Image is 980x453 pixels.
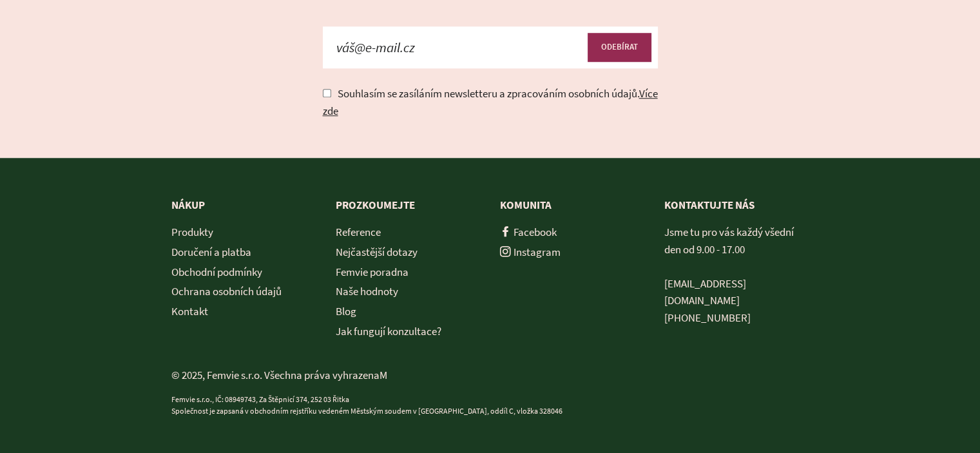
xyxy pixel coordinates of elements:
p: Prozkoumejte [336,197,481,214]
a: Facebook [500,225,557,239]
a: Blog [336,304,356,318]
form: Souhlasím se zasíláním newsletteru a zpracováním osobních údajů. [323,9,658,119]
p: Femvie s.r.o., IČ: 08949743, Za Štěpnicí 374, 252 03 Řitka Společnost je zapsaná v obchodním rejs... [171,394,809,418]
a: Kontakt [171,304,208,318]
a: Obchodní podmínky [171,265,262,279]
span: ODEBÍRAT [601,41,638,53]
p: Nákup [171,197,316,214]
a: Naše hodnoty [336,284,398,298]
a: [EMAIL_ADDRESS][DOMAIN_NAME] [664,276,746,308]
p: Komunita [500,197,645,214]
a: Reference [336,225,381,239]
a: Instagram [500,245,561,259]
a: Produkty [171,225,213,239]
a: Nejčastější dotazy [336,245,418,259]
button: ODEBÍRAT [588,33,651,62]
p: Jsme tu pro vás každý všední den od 9.00 - 17.00 [PHONE_NUMBER] [664,224,809,326]
a: Femvie poradna [336,265,408,279]
a: Ochrana osobních údajů [171,284,282,298]
a: Doručení a platba [171,245,251,259]
p: KONTAKTUJTE NÁS [664,197,809,214]
p: © 2025, Femvie s.r.o. Všechna práva vyhrazenaM [171,367,809,384]
a: Jak fungují konzultace? [336,324,441,338]
input: váš@e-mail.cz [329,33,588,62]
a: Více zde [323,86,658,118]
